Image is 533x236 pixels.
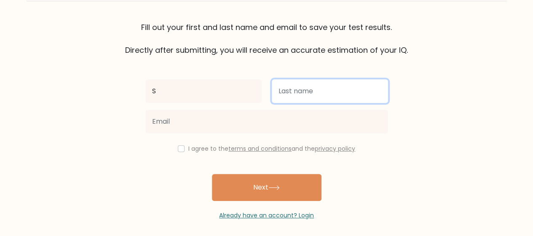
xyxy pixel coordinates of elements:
[27,22,507,56] div: Fill out your first and last name and email to save your test results. Directly after submitting,...
[272,79,388,103] input: Last name
[212,174,321,201] button: Next
[228,144,292,153] a: terms and conditions
[145,79,262,103] input: First name
[145,110,388,133] input: Email
[188,144,355,153] label: I agree to the and the
[315,144,355,153] a: privacy policy
[219,211,314,220] a: Already have an account? Login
